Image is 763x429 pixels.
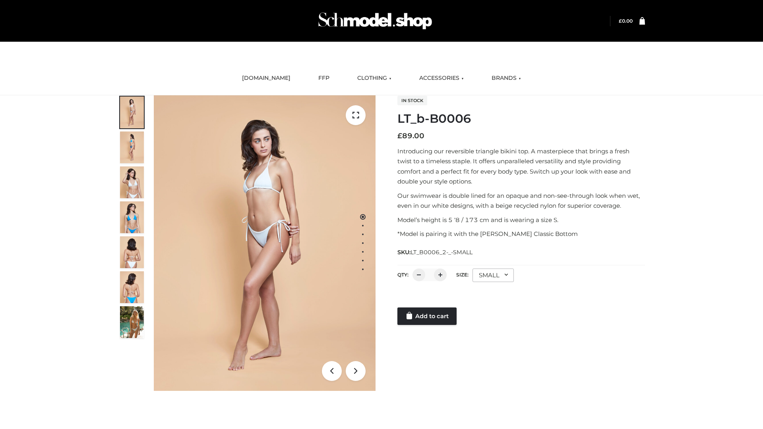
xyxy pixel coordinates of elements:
[120,131,144,163] img: ArielClassicBikiniTop_CloudNine_AzureSky_OW114ECO_2-scaled.jpg
[619,18,633,24] a: £0.00
[397,131,402,140] span: £
[351,70,397,87] a: CLOTHING
[397,191,645,211] p: Our swimwear is double lined for an opaque and non-see-through look when wet, even in our white d...
[397,215,645,225] p: Model’s height is 5 ‘8 / 173 cm and is wearing a size S.
[473,269,514,282] div: SMALL
[619,18,633,24] bdi: 0.00
[316,5,435,37] img: Schmodel Admin 964
[120,306,144,338] img: Arieltop_CloudNine_AzureSky2.jpg
[397,247,473,257] span: SKU:
[120,271,144,303] img: ArielClassicBikiniTop_CloudNine_AzureSky_OW114ECO_8-scaled.jpg
[456,272,469,278] label: Size:
[413,70,470,87] a: ACCESSORIES
[236,70,296,87] a: [DOMAIN_NAME]
[120,201,144,233] img: ArielClassicBikiniTop_CloudNine_AzureSky_OW114ECO_4-scaled.jpg
[397,307,457,325] a: Add to cart
[619,18,622,24] span: £
[120,166,144,198] img: ArielClassicBikiniTop_CloudNine_AzureSky_OW114ECO_3-scaled.jpg
[397,112,645,126] h1: LT_b-B0006
[411,249,473,256] span: LT_B0006_2-_-SMALL
[397,146,645,187] p: Introducing our reversible triangle bikini top. A masterpiece that brings a fresh twist to a time...
[120,97,144,128] img: ArielClassicBikiniTop_CloudNine_AzureSky_OW114ECO_1-scaled.jpg
[397,272,409,278] label: QTY:
[154,95,376,391] img: ArielClassicBikiniTop_CloudNine_AzureSky_OW114ECO_1
[397,131,424,140] bdi: 89.00
[486,70,527,87] a: BRANDS
[120,236,144,268] img: ArielClassicBikiniTop_CloudNine_AzureSky_OW114ECO_7-scaled.jpg
[397,229,645,239] p: *Model is pairing it with the [PERSON_NAME] Classic Bottom
[397,96,427,105] span: In stock
[312,70,335,87] a: FFP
